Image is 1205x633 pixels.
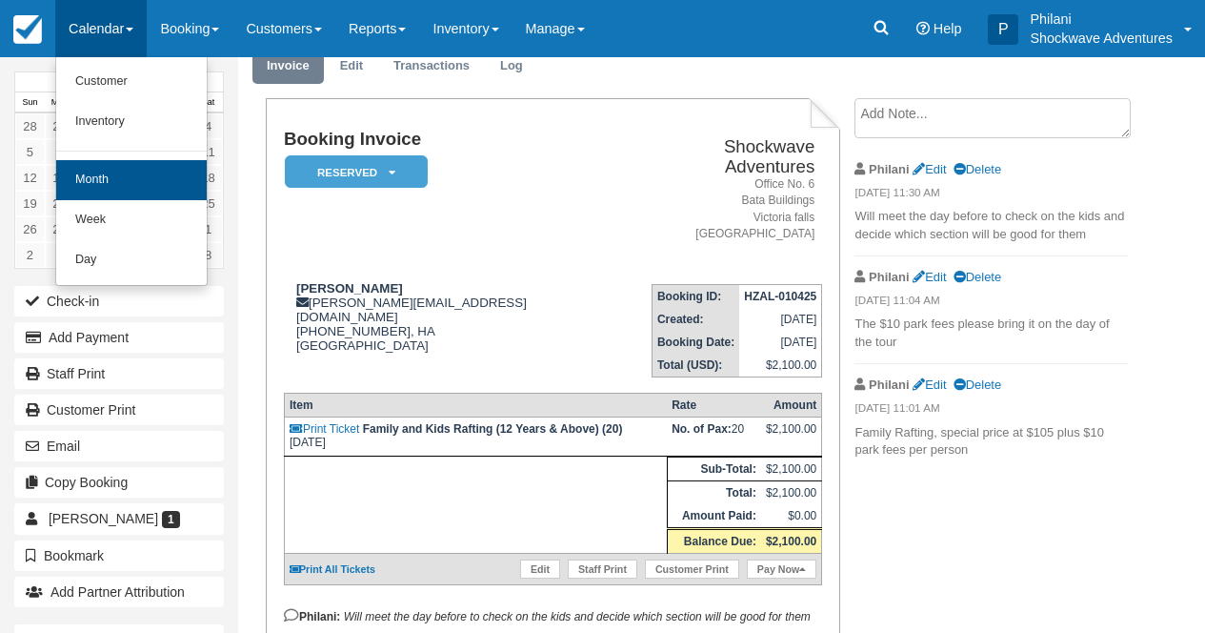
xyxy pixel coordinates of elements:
a: Week [56,200,207,240]
th: Rate [667,393,761,417]
a: Edit [520,560,560,579]
td: 20 [667,417,761,456]
em: [DATE] 11:04 AM [854,293,1127,314]
td: $2,100.00 [761,457,822,480]
a: 20 [45,191,74,216]
div: $2,100.00 [766,422,816,451]
a: Delete [954,162,1001,176]
a: Inventory [56,102,207,142]
a: 3 [45,242,74,268]
th: Item [284,393,667,417]
span: Help [934,21,962,36]
a: Month [56,160,207,200]
th: Balance Due: [667,528,761,553]
span: 1 [162,511,180,528]
button: Add Partner Attribution [14,577,224,607]
a: Pay Now [747,560,816,579]
strong: $2,100.00 [766,535,816,548]
p: Family Rafting, special price at $105 plus $10 park fees per person [854,424,1127,459]
a: Log [486,48,537,85]
th: Booking ID: [652,284,739,308]
a: 6 [45,139,74,165]
strong: Philani [869,378,909,392]
a: 26 [15,216,45,242]
button: Bookmark [14,541,224,571]
a: Invoice [252,48,324,85]
a: 19 [15,191,45,216]
button: Copy Booking [14,467,224,498]
a: 11 [193,139,223,165]
h1: Booking Invoice [284,130,624,150]
div: [PERSON_NAME][EMAIL_ADDRESS][DOMAIN_NAME] [PHONE_NUMBER], HA [GEOGRAPHIC_DATA] [284,281,624,377]
strong: Philani [869,162,909,176]
a: Transactions [379,48,484,85]
em: Will meet the day before to check on the kids and decide which section will be good for them [344,610,811,623]
strong: No. of Pax [672,422,732,436]
th: Amount [761,393,822,417]
a: Print All Tickets [290,563,375,575]
button: Add Payment [14,322,224,353]
a: 4 [193,113,223,139]
th: Total: [667,480,761,504]
a: Edit [913,270,946,284]
a: 13 [45,165,74,191]
em: Reserved [285,155,428,189]
a: Print Ticket [290,422,359,436]
a: Edit [913,378,946,392]
th: Sub-Total: [667,457,761,480]
a: Delete [954,270,1001,284]
a: 18 [193,165,223,191]
th: Mon [45,92,74,113]
th: Booking Date: [652,331,739,354]
a: 8 [193,242,223,268]
img: checkfront-main-nav-mini-logo.png [13,15,42,44]
td: [DATE] [739,308,822,331]
h2: Shockwave Adventures [632,137,815,176]
th: Sun [15,92,45,113]
ul: Calendar [55,57,208,286]
strong: Philani [869,270,909,284]
a: Staff Print [14,358,224,389]
td: $0.00 [761,504,822,529]
p: Philani [1030,10,1173,29]
p: The $10 park fees please bring it on the day of the tour [854,316,1127,351]
strong: Philani: [284,610,340,623]
a: 2 [15,242,45,268]
button: Check-in [14,286,224,316]
a: Customer Print [645,560,739,579]
a: Customer Print [14,395,224,425]
i: Help [916,22,930,35]
p: Will meet the day before to check on the kids and decide which section will be good for them [854,208,1127,243]
th: Sat [193,92,223,113]
em: [DATE] 11:01 AM [854,400,1127,421]
a: 1 [193,216,223,242]
a: Day [56,240,207,280]
td: $2,100.00 [739,354,822,378]
td: [DATE] [284,417,667,456]
button: Email [14,431,224,461]
th: Created: [652,308,739,331]
a: 25 [193,191,223,216]
em: [DATE] 11:30 AM [854,185,1127,206]
a: Delete [954,378,1001,392]
th: Amount Paid: [667,504,761,529]
td: $2,100.00 [761,480,822,504]
strong: HZAL-010425 [744,290,816,303]
a: 29 [45,113,74,139]
a: [PERSON_NAME] 1 [14,503,224,534]
a: 5 [15,139,45,165]
span: [PERSON_NAME] [49,511,158,526]
strong: Family and Kids Rafting (12 Years & Above) (20) [363,422,623,436]
address: Office No. 6 Bata Buildings Victoria falls [GEOGRAPHIC_DATA] [632,176,815,242]
a: Customer [56,62,207,102]
th: Total (USD): [652,354,739,378]
a: Staff Print [568,560,637,579]
a: Edit [326,48,377,85]
a: Reserved [284,154,421,190]
td: [DATE] [739,331,822,354]
div: P [988,14,1018,45]
a: 28 [15,113,45,139]
p: Shockwave Adventures [1030,29,1173,48]
a: Edit [913,162,946,176]
a: 12 [15,165,45,191]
